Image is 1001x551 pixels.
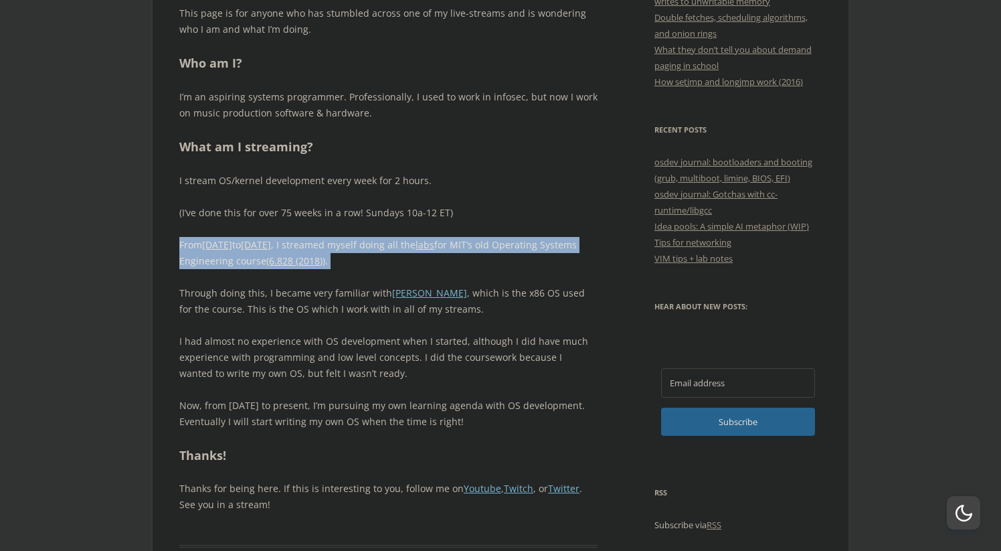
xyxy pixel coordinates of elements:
p: I had almost no experience with OS development when I started, although I did have much experienc... [179,333,598,382]
a: How setjmp and longjmp work (2016) [654,76,803,88]
h2: Thanks! [179,446,598,465]
p: This page is for anyone who has stumbled across one of my live-streams and is wondering who I am ... [179,5,598,37]
a: osdev journal: bootloaders and booting (grub, multiboot, limine, BIOS, EFI) [654,156,812,184]
p: Thanks for being here. If this is interesting to you, follow me on , , or . See you in a stream! [179,481,598,513]
input: Email address [661,368,815,398]
a: [DATE] [241,238,271,251]
p: From to , I streamed myself doing all the for MIT’s old Operating Systems Engineering course . [179,237,598,269]
h3: Hear about new posts: [654,299,822,315]
a: Youtube [464,482,501,495]
a: [DATE] [202,238,232,251]
a: (6.828 (2018)) [266,254,325,267]
a: Twitch [504,482,533,495]
a: Double fetches, scheduling algorithms, and onion rings [654,11,808,40]
p: Through doing this, I became very familiar with , which is the x86 OS used for the course. This i... [179,285,598,317]
h2: Who am I? [179,54,598,73]
a: VIM tips + lab notes [654,252,733,264]
p: (I’ve done this for over 75 weeks in a row! Sundays 10a-12 ET) [179,205,598,221]
p: I stream OS/kernel development every week for 2 hours. [179,173,598,189]
a: RSS [707,519,721,531]
a: Tips for networking [654,236,731,248]
p: Now, from [DATE] to present, I’m pursuing my own learning agenda with OS development. Eventually ... [179,398,598,430]
a: Idea pools: A simple AI metaphor (WIP) [654,220,809,232]
a: osdev journal: Gotchas with cc-runtime/libgcc [654,188,778,216]
a: labs [416,238,434,251]
a: What they don’t tell you about demand paging in school [654,44,812,72]
h3: Recent Posts [654,122,822,138]
a: [PERSON_NAME] [392,287,467,299]
p: I’m an aspiring systems programmer. Professionally, I used to work in infosec, but now I work on ... [179,89,598,121]
a: Twitter [548,482,579,495]
p: Subscribe via [654,517,822,533]
button: Subscribe [661,408,815,436]
h3: RSS [654,485,822,501]
h2: What am I streaming? [179,137,598,157]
